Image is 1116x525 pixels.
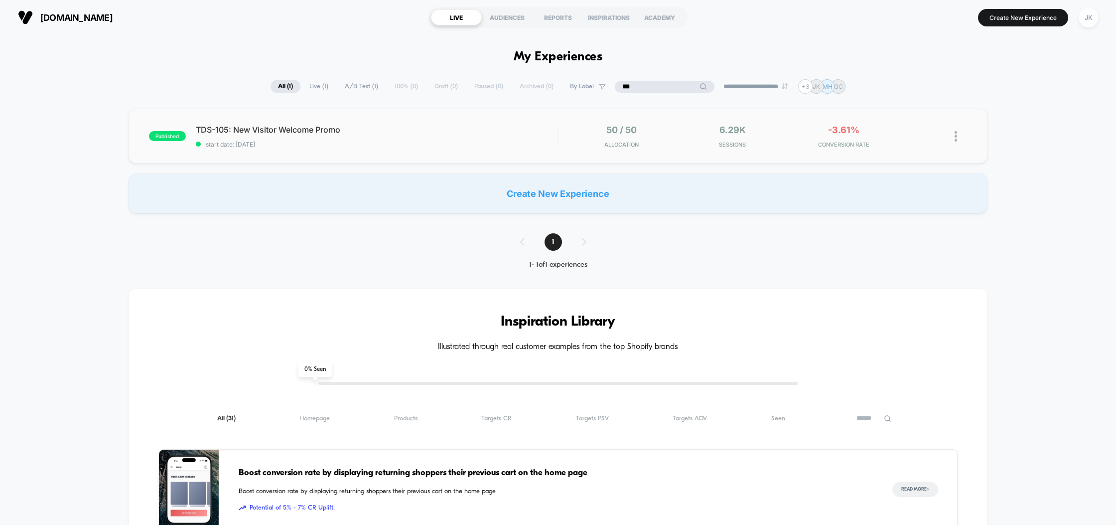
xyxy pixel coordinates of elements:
span: All [217,415,236,422]
button: [DOMAIN_NAME] [15,9,116,25]
p: GC [834,83,843,90]
span: -3.61% [828,125,859,135]
span: 6.29k [719,125,746,135]
div: ACADEMY [634,9,685,25]
img: close [955,131,957,142]
img: end [782,83,788,89]
span: published [149,131,186,141]
span: Boost conversion rate by displaying returning shoppers their previous cart on the home page [239,487,873,497]
span: start date: [DATE] [196,141,558,148]
span: CONVERSION RATE [791,141,897,148]
span: Seen [771,415,785,422]
span: Potential of 5% - 7% CR Uplift. [239,503,873,513]
span: TDS-105: New Visitor Welcome Promo [196,125,558,135]
span: ( 31 ) [226,415,236,422]
button: JK [1076,7,1101,28]
h4: Illustrated through real customer examples from the top Shopify brands [158,343,958,352]
span: Sessions [680,141,786,148]
img: Visually logo [18,10,33,25]
span: Homepage [299,415,330,422]
div: JK [1079,8,1098,27]
span: Boost conversion rate by displaying returning shoppers their previous cart on the home page [239,467,873,480]
span: 50 / 50 [606,125,637,135]
span: Targets PSV [576,415,609,422]
button: Read More> [892,482,938,497]
span: [DOMAIN_NAME] [40,12,113,23]
span: By Label [570,83,594,90]
span: All ( 1 ) [271,80,300,93]
div: REPORTS [533,9,583,25]
span: Allocation [604,141,639,148]
h3: Inspiration Library [158,314,958,330]
span: 0 % Seen [298,362,332,377]
div: + 3 [798,79,813,94]
div: AUDIENCES [482,9,533,25]
span: Live ( 1 ) [302,80,336,93]
p: MH [823,83,833,90]
p: JK [813,83,820,90]
span: A/B Test ( 1 ) [337,80,386,93]
span: 1 [545,233,562,251]
span: Products [394,415,418,422]
div: LIVE [431,9,482,25]
div: 1 - 1 of 1 experiences [510,261,606,269]
div: Create New Experience [129,174,988,213]
button: Create New Experience [978,9,1068,26]
span: Targets AOV [673,415,707,422]
div: INSPIRATIONS [583,9,634,25]
span: Targets CR [481,415,512,422]
h1: My Experiences [514,50,603,64]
